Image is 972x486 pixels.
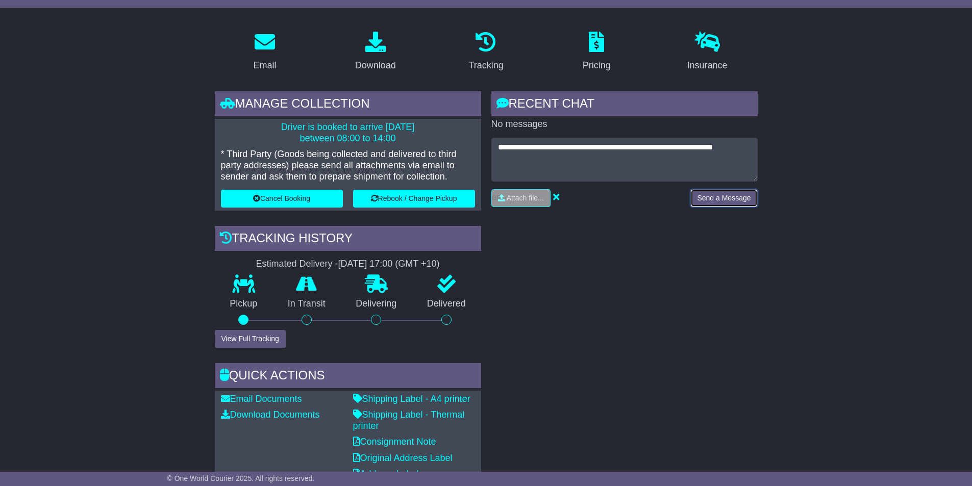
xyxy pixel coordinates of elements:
[681,28,734,76] a: Insurance
[353,469,419,479] a: Address Label
[221,190,343,208] button: Cancel Booking
[687,59,728,72] div: Insurance
[353,410,465,431] a: Shipping Label - Thermal printer
[272,298,341,310] p: In Transit
[353,453,453,463] a: Original Address Label
[215,330,286,348] button: View Full Tracking
[583,59,611,72] div: Pricing
[462,28,510,76] a: Tracking
[491,91,758,119] div: RECENT CHAT
[341,298,412,310] p: Delivering
[253,59,276,72] div: Email
[221,410,320,420] a: Download Documents
[246,28,283,76] a: Email
[491,119,758,130] p: No messages
[355,59,396,72] div: Download
[215,226,481,253] div: Tracking history
[353,190,475,208] button: Rebook / Change Pickup
[215,259,481,270] div: Estimated Delivery -
[215,363,481,391] div: Quick Actions
[215,91,481,119] div: Manage collection
[338,259,440,270] div: [DATE] 17:00 (GMT +10)
[690,189,757,207] button: Send a Message
[221,122,475,144] p: Driver is booked to arrive [DATE] between 08:00 to 14:00
[468,59,503,72] div: Tracking
[353,394,470,404] a: Shipping Label - A4 printer
[221,149,475,182] p: * Third Party (Goods being collected and delivered to third party addresses) please send all atta...
[215,298,273,310] p: Pickup
[412,298,481,310] p: Delivered
[221,394,302,404] a: Email Documents
[576,28,617,76] a: Pricing
[348,28,403,76] a: Download
[353,437,436,447] a: Consignment Note
[167,474,315,482] span: © One World Courier 2025. All rights reserved.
